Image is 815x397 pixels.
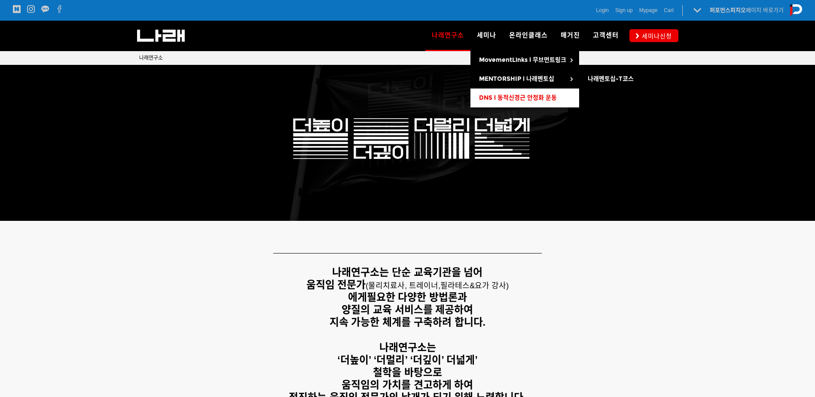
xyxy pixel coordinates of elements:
span: 물리치료사, 트레이너, [368,281,440,290]
a: MovementLinks l 무브먼트링크 [470,51,579,70]
a: 나래연구소 [139,54,163,62]
span: MENTORSHIP l 나래멘토십 [479,75,554,82]
strong: 에게 [348,291,367,303]
strong: 철학을 바탕으로 [373,366,442,378]
a: MENTORSHIP l 나래멘토십 [470,70,579,89]
strong: 퍼포먼스피지오 [710,7,746,13]
a: Login [596,6,609,15]
strong: 나래연구소는 [379,342,436,353]
strong: 나래연구소는 단순 교육기관을 넘어 [332,266,482,278]
a: 고객센터 [586,21,625,51]
a: 나래연구소 [425,21,470,51]
a: Cart [664,6,674,15]
a: 나래멘토십-T코스 [579,70,648,89]
strong: ‘더높이’ ‘더멀리’ ‘더깊이’ 더넓게’ [337,354,478,366]
span: DNS l 동적신경근 안정화 운동 [479,94,557,101]
a: 퍼포먼스피지오페이지 바로가기 [710,7,784,13]
a: 세미나신청 [629,29,678,42]
span: 매거진 [561,31,580,39]
strong: 움직임 전문가 [306,279,366,290]
a: Mypage [639,6,658,15]
span: ( [366,281,440,290]
strong: 필요한 다양한 방법론과 [367,291,467,303]
a: Sign up [615,6,633,15]
strong: 양질의 교육 서비스를 제공하여 [342,304,473,315]
a: DNS l 동적신경근 안정화 운동 [470,89,579,107]
a: 온라인클래스 [503,21,554,51]
strong: 움직임의 가치를 견고하게 하여 [342,379,473,391]
span: 세미나신청 [639,32,672,40]
span: 세미나 [477,31,496,39]
span: MovementLinks l 무브먼트링크 [479,56,566,64]
span: 나래연구소 [139,55,163,61]
span: 고객센터 [593,31,619,39]
span: 필라테스&요가 강사) [440,281,509,290]
a: 매거진 [554,21,586,51]
strong: 지속 가능한 체계를 구축하려 합니다. [330,316,485,328]
a: 세미나 [470,21,503,51]
span: 나래연구소 [432,28,464,42]
span: 나래멘토십-T코스 [588,75,634,82]
span: 온라인클래스 [509,31,548,39]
